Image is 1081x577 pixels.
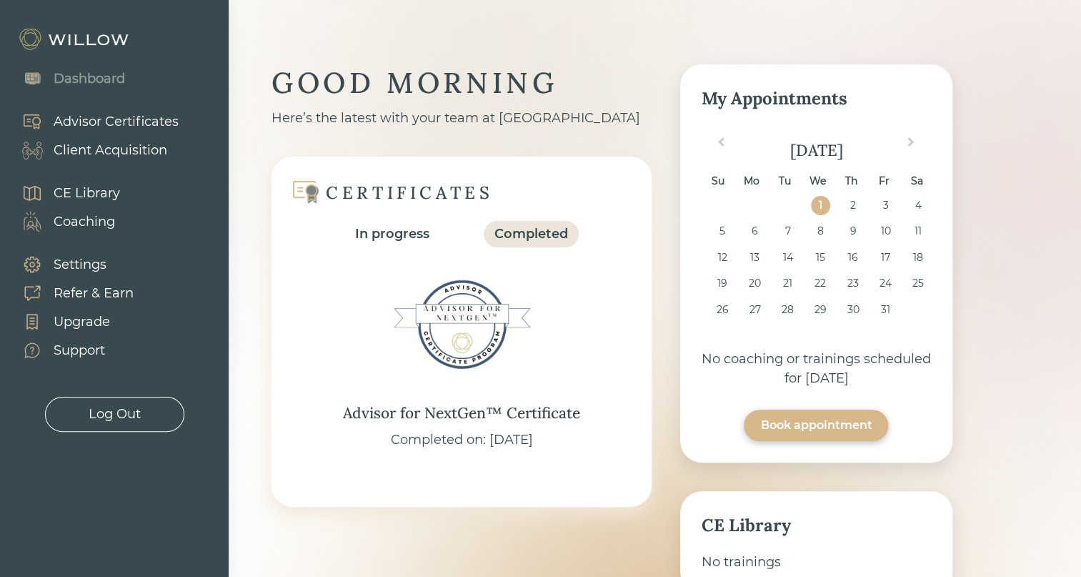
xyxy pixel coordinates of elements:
[843,248,862,267] div: Choose Thursday, October 16th, 2025
[909,248,928,267] div: Choose Saturday, October 18th, 2025
[811,196,830,215] div: Choose Wednesday, October 1st, 2025
[54,112,179,132] div: Advisor Certificates
[843,300,862,320] div: Choose Thursday, October 30th, 2025
[778,300,797,320] div: Choose Tuesday, October 28th, 2025
[7,207,120,236] a: Coaching
[89,405,141,424] div: Log Out
[876,222,895,241] div: Choose Friday, October 10th, 2025
[745,248,764,267] div: Choose Monday, October 13th, 2025
[54,312,110,332] div: Upgrade
[712,248,732,267] div: Choose Sunday, October 12th, 2025
[760,417,872,434] div: Book appointment
[778,274,797,293] div: Choose Tuesday, October 21st, 2025
[54,184,120,203] div: CE Library
[706,196,926,326] div: month 2025-10
[326,182,493,204] div: CERTIFICATES
[7,64,125,93] a: Dashboard
[875,172,894,191] div: Fr
[7,307,134,336] a: Upgrade
[272,109,652,128] div: Here’s the latest with your team at [GEOGRAPHIC_DATA]
[843,222,862,241] div: Choose Thursday, October 9th, 2025
[7,279,134,307] a: Refer & Earn
[841,172,860,191] div: Th
[702,513,931,538] div: CE Library
[390,253,533,396] img: Advisor for NextGen™ Certificate Badge
[54,341,105,360] div: Support
[54,69,125,89] div: Dashboard
[909,196,928,215] div: Choose Saturday, October 4th, 2025
[272,64,652,102] div: GOOD MORNING
[702,86,931,112] div: My Appointments
[876,274,895,293] div: Choose Friday, October 24th, 2025
[843,196,862,215] div: Choose Thursday, October 2nd, 2025
[778,222,797,241] div: Choose Tuesday, October 7th, 2025
[742,172,761,191] div: Mo
[712,222,732,241] div: Choose Sunday, October 5th, 2025
[702,553,931,572] div: No trainings
[745,300,764,320] div: Choose Monday, October 27th, 2025
[7,179,120,207] a: CE Library
[708,172,727,191] div: Su
[7,107,179,136] a: Advisor Certificates
[876,196,895,215] div: Choose Friday, October 3rd, 2025
[355,225,429,244] div: In progress
[712,274,732,293] div: Choose Sunday, October 19th, 2025
[774,172,794,191] div: Tu
[811,222,830,241] div: Choose Wednesday, October 8th, 2025
[391,430,533,450] div: Completed on: [DATE]
[54,284,134,303] div: Refer & Earn
[7,250,134,279] a: Settings
[876,248,895,267] div: Choose Friday, October 17th, 2025
[7,136,179,164] a: Client Acquisition
[54,212,115,232] div: Coaching
[811,248,830,267] div: Choose Wednesday, October 15th, 2025
[811,274,830,293] div: Choose Wednesday, October 22nd, 2025
[778,248,797,267] div: Choose Tuesday, October 14th, 2025
[909,274,928,293] div: Choose Saturday, October 25th, 2025
[18,28,132,51] img: Willow
[702,350,931,388] div: No coaching or trainings scheduled for [DATE]
[54,141,167,160] div: Client Acquisition
[909,222,928,241] div: Choose Saturday, October 11th, 2025
[54,255,106,275] div: Settings
[843,274,862,293] div: Choose Thursday, October 23rd, 2025
[907,172,927,191] div: Sa
[343,402,580,425] div: Advisor for NextGen™ Certificate
[712,300,732,320] div: Choose Sunday, October 26th, 2025
[811,300,830,320] div: Choose Wednesday, October 29th, 2025
[745,222,764,241] div: Choose Monday, October 6th, 2025
[808,172,827,191] div: We
[901,134,924,157] button: Next Month
[702,139,931,162] div: [DATE]
[745,274,764,293] div: Choose Monday, October 20th, 2025
[876,300,895,320] div: Choose Friday, October 31st, 2025
[494,225,568,244] div: Completed
[708,134,731,157] button: Previous Month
